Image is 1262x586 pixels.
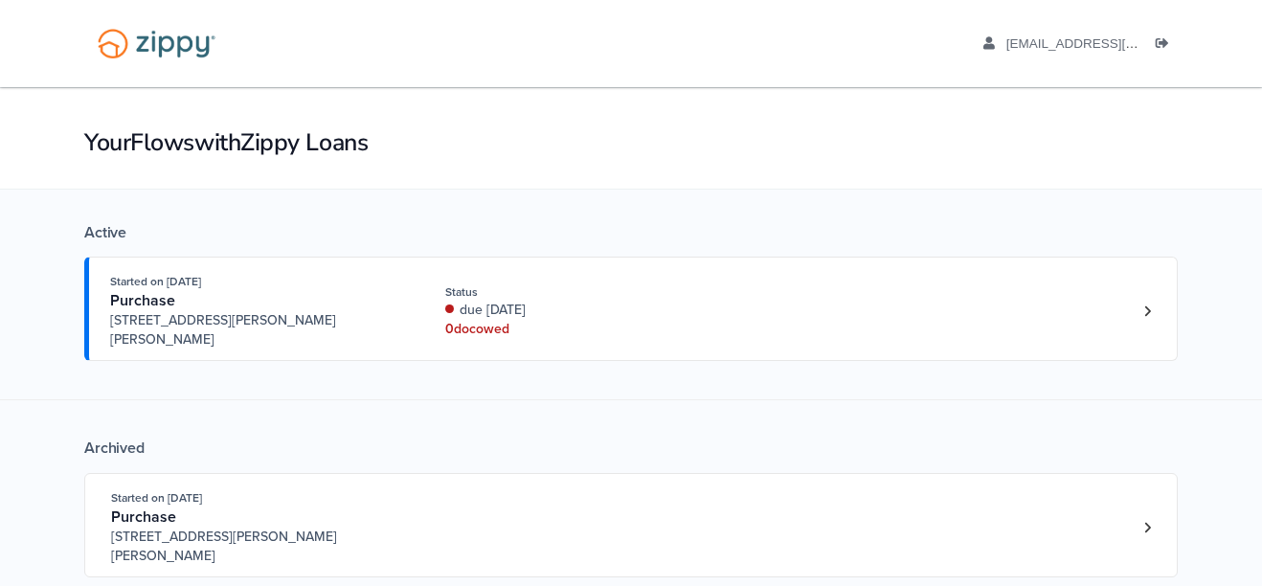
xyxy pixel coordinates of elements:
a: edit profile [983,36,1226,56]
a: Loan number 4201219 [1133,297,1161,326]
div: due [DATE] [445,301,701,320]
div: Active [84,223,1178,242]
div: Archived [84,439,1178,458]
a: Open loan 3844698 [84,473,1178,577]
img: Logo [85,19,228,68]
a: Open loan 4201219 [84,257,1178,361]
a: Loan number 3844698 [1133,513,1161,542]
span: Started on [DATE] [111,491,202,505]
span: [STREET_ADDRESS][PERSON_NAME][PERSON_NAME] [111,528,403,566]
a: Log out [1156,36,1177,56]
span: [STREET_ADDRESS][PERSON_NAME][PERSON_NAME] [110,311,402,349]
span: Started on [DATE] [110,275,201,288]
div: Status [445,283,701,301]
div: 0 doc owed [445,320,701,339]
span: Purchase [111,507,176,527]
span: andcook84@outlook.com [1006,36,1226,51]
h1: Your Flows with Zippy Loans [84,126,1178,159]
span: Purchase [110,291,175,310]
